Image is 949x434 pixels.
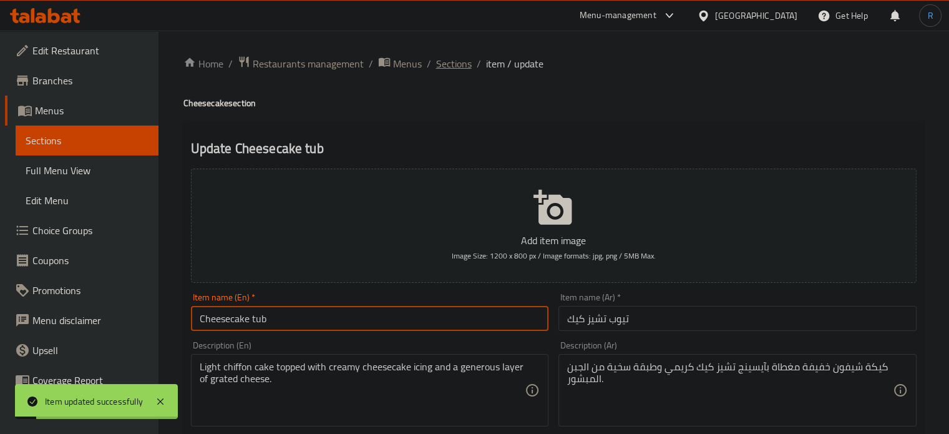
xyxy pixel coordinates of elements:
div: Item updated successfully [45,395,143,408]
a: Coverage Report [5,365,158,395]
li: / [228,56,233,71]
button: Add item imageImage Size: 1200 x 800 px / Image formats: jpg, png / 5MB Max. [191,169,917,283]
div: Menu-management [580,8,656,23]
a: Menu disclaimer [5,305,158,335]
span: Coupons [32,253,148,268]
a: Upsell [5,335,158,365]
a: Promotions [5,275,158,305]
li: / [477,56,481,71]
input: Enter name Ar [558,306,917,331]
p: Add item image [210,233,897,248]
h2: Update Cheesecake tub [191,139,917,158]
input: Enter name En [191,306,549,331]
nav: breadcrumb [183,56,924,72]
a: Menus [5,96,158,126]
span: Menus [35,103,148,118]
a: Edit Menu [16,185,158,215]
a: Choice Groups [5,215,158,245]
span: Sections [26,133,148,148]
span: R [927,9,933,22]
a: Edit Restaurant [5,36,158,66]
span: Choice Groups [32,223,148,238]
a: Restaurants management [238,56,364,72]
span: Menu disclaimer [32,313,148,328]
span: item / update [486,56,543,71]
span: Edit Menu [26,193,148,208]
a: Grocery Checklist [5,395,158,425]
span: Coverage Report [32,373,148,388]
h4: Cheesecake section [183,97,924,109]
li: / [427,56,431,71]
a: Full Menu View [16,155,158,185]
a: Coupons [5,245,158,275]
textarea: Light chiffon cake topped with creamy cheesecake icing and a generous layer of grated cheese. [200,361,525,420]
a: Home [183,56,223,71]
span: Restaurants management [253,56,364,71]
span: Promotions [32,283,148,298]
a: Sections [16,126,158,155]
textarea: كيكة شيفون خفيفة مغطاة بآيسينج تشيز كيك كريمي وطبقة سخية من الجبن المبشور. [567,361,893,420]
a: Branches [5,66,158,96]
span: Image Size: 1200 x 800 px / Image formats: jpg, png / 5MB Max. [452,249,656,263]
a: Sections [436,56,472,71]
span: Edit Restaurant [32,43,148,58]
li: / [369,56,373,71]
div: [GEOGRAPHIC_DATA] [715,9,797,22]
span: Full Menu View [26,163,148,178]
span: Menus [393,56,422,71]
a: Menus [378,56,422,72]
span: Branches [32,73,148,88]
span: Upsell [32,343,148,358]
